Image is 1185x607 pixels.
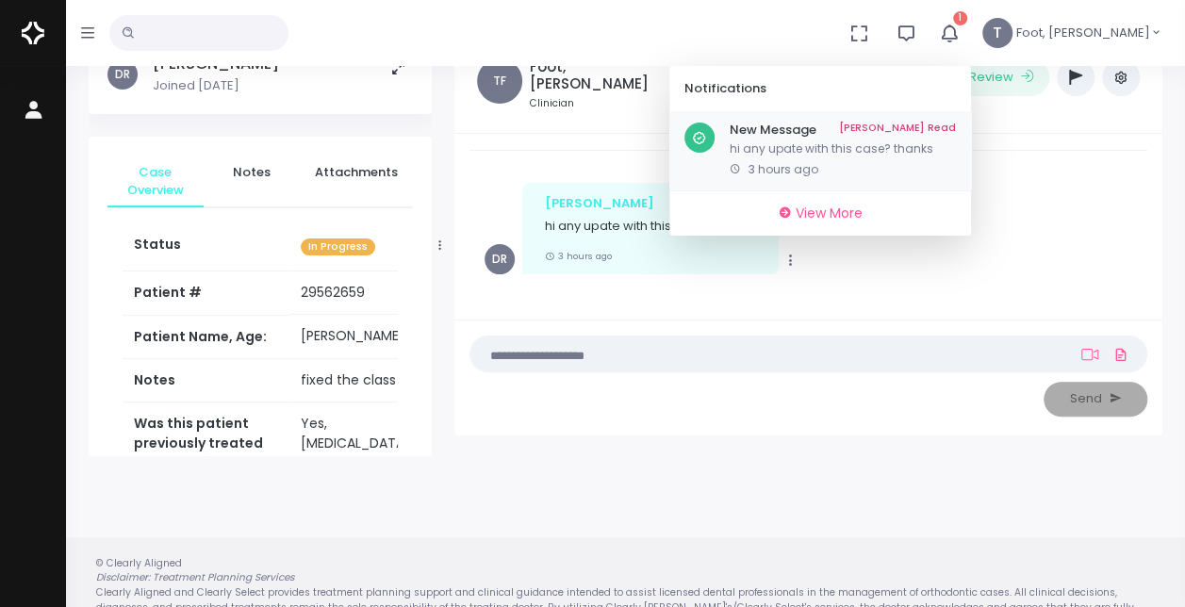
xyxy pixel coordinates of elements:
[1016,24,1150,42] span: Foot, [PERSON_NAME]
[153,76,279,95] p: Joined [DATE]
[123,163,189,200] span: Case Overview
[669,111,971,190] div: scrollable content
[89,36,432,456] div: scrollable content
[545,250,612,262] small: 3 hours ago
[289,402,450,504] td: Yes, [MEDICAL_DATA]
[219,163,285,182] span: Notes
[749,161,818,177] span: 3 hours ago
[289,271,450,315] td: 29562659
[107,59,138,90] span: DR
[315,163,398,182] span: Attachments
[669,66,971,236] div: 1
[301,238,375,256] span: In Progress
[123,223,289,271] th: Status
[545,217,756,236] p: hi any upate with this case? thanks
[123,402,289,504] th: Was this patient previously treated orthodontically in the past?
[839,123,956,138] a: [PERSON_NAME] Read
[289,358,450,402] td: fixed the class III
[96,570,294,584] em: Disclaimer: Treatment Planning Services
[1110,337,1132,371] a: Add Files
[1078,347,1102,362] a: Add Loom Video
[730,140,956,157] p: hi any upate with this case? thanks
[953,11,967,25] span: 1
[545,194,756,213] div: [PERSON_NAME]
[530,58,683,92] h5: Foot, [PERSON_NAME]
[477,58,522,104] span: TF
[530,96,683,111] small: Clinician
[22,13,44,53] img: Logo Horizontal
[123,315,289,358] th: Patient Name, Age:
[153,55,279,74] h5: [PERSON_NAME]
[123,358,289,402] th: Notes
[677,199,963,228] a: View More
[469,149,1147,303] div: scrollable content
[669,111,971,190] a: New Message[PERSON_NAME] Readhi any upate with this case? thanks3 hours ago
[289,315,450,358] td: [PERSON_NAME], 40
[123,271,289,316] th: Patient #
[982,18,1012,48] span: T
[684,81,933,96] h6: Notifications
[730,123,956,138] h6: New Message
[485,244,515,274] span: DR
[796,204,863,222] span: View More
